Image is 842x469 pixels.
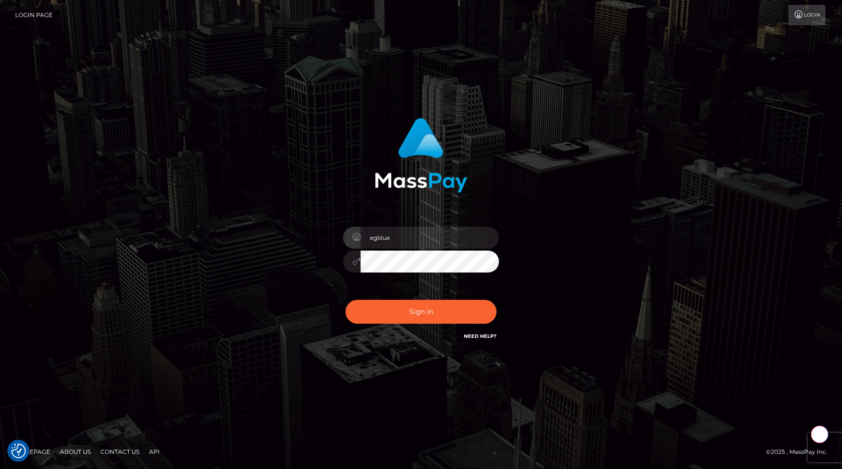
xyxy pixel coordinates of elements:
img: MassPay Login [375,118,467,193]
a: About Us [56,444,95,459]
button: Sign in [345,300,497,324]
button: Consent Preferences [11,444,26,458]
div: © 2025 , MassPay Inc. [766,447,835,457]
img: Revisit consent button [11,444,26,458]
a: API [145,444,164,459]
a: Login Page [15,5,53,25]
a: Contact Us [96,444,143,459]
a: Login [788,5,825,25]
a: Homepage [11,444,54,459]
a: Need Help? [464,333,497,339]
input: Username... [361,227,499,249]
